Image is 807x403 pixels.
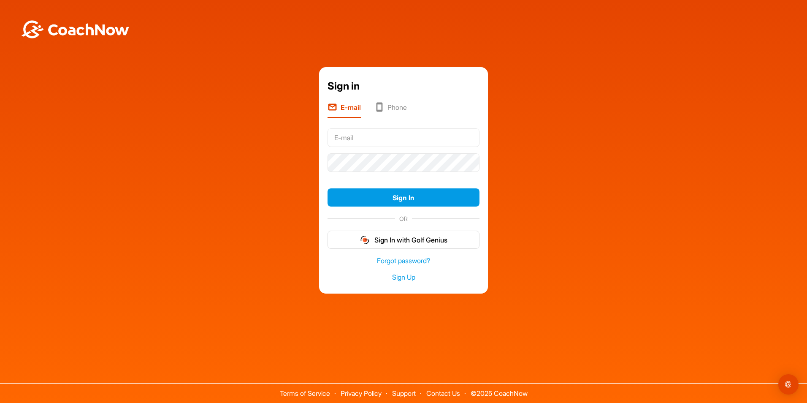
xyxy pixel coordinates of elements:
a: Terms of Service [280,389,330,398]
a: Forgot password? [328,256,479,266]
span: © 2025 CoachNow [466,384,532,397]
img: BwLJSsUCoWCh5upNqxVrqldRgqLPVwmV24tXu5FoVAoFEpwwqQ3VIfuoInZCoVCoTD4vwADAC3ZFMkVEQFDAAAAAElFTkSuQmCC [20,20,130,38]
li: E-mail [328,102,361,118]
span: OR [395,214,412,223]
input: E-mail [328,128,479,147]
a: Privacy Policy [341,389,382,398]
a: Support [392,389,416,398]
div: Open Intercom Messenger [778,374,799,395]
li: Phone [374,102,407,118]
button: Sign In [328,188,479,207]
img: gg_logo [360,235,370,245]
button: Sign In with Golf Genius [328,231,479,249]
a: Sign Up [328,272,479,282]
div: Sign in [328,79,479,94]
a: Contact Us [426,389,460,398]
